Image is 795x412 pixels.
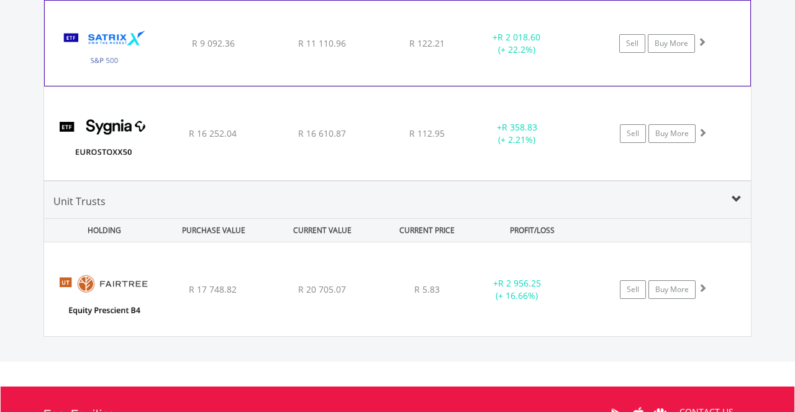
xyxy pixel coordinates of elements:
span: R 2 018.60 [497,31,540,43]
span: R 2 956.25 [498,277,541,289]
img: TFSA.STX500.png [51,16,158,82]
span: R 20 705.07 [298,283,346,295]
a: Sell [619,34,645,53]
div: CURRENT VALUE [269,219,375,242]
span: R 11 110.96 [298,37,346,49]
span: R 9 092.36 [192,37,235,49]
a: Buy More [648,280,696,299]
a: Buy More [648,124,696,143]
img: TFSA.SYGEU.png [50,103,157,177]
div: + (+ 16.66%) [470,277,564,302]
div: PURCHASE VALUE [160,219,266,242]
span: R 5.83 [414,283,440,295]
img: UT.ZA.FEPFB4.png [50,258,157,332]
a: Buy More [648,34,695,53]
a: Sell [620,124,646,143]
div: + (+ 22.2%) [470,31,563,56]
span: R 16 610.87 [298,127,346,139]
div: CURRENT PRICE [378,219,476,242]
div: + (+ 2.21%) [470,121,564,146]
span: Unit Trusts [53,195,106,208]
span: R 112.95 [409,127,445,139]
span: R 122.21 [409,37,445,49]
div: HOLDING [45,219,158,242]
span: R 358.83 [502,121,537,133]
a: Sell [620,280,646,299]
div: PROFIT/LOSS [479,219,585,242]
span: R 17 748.82 [189,283,237,295]
span: R 16 252.04 [189,127,237,139]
